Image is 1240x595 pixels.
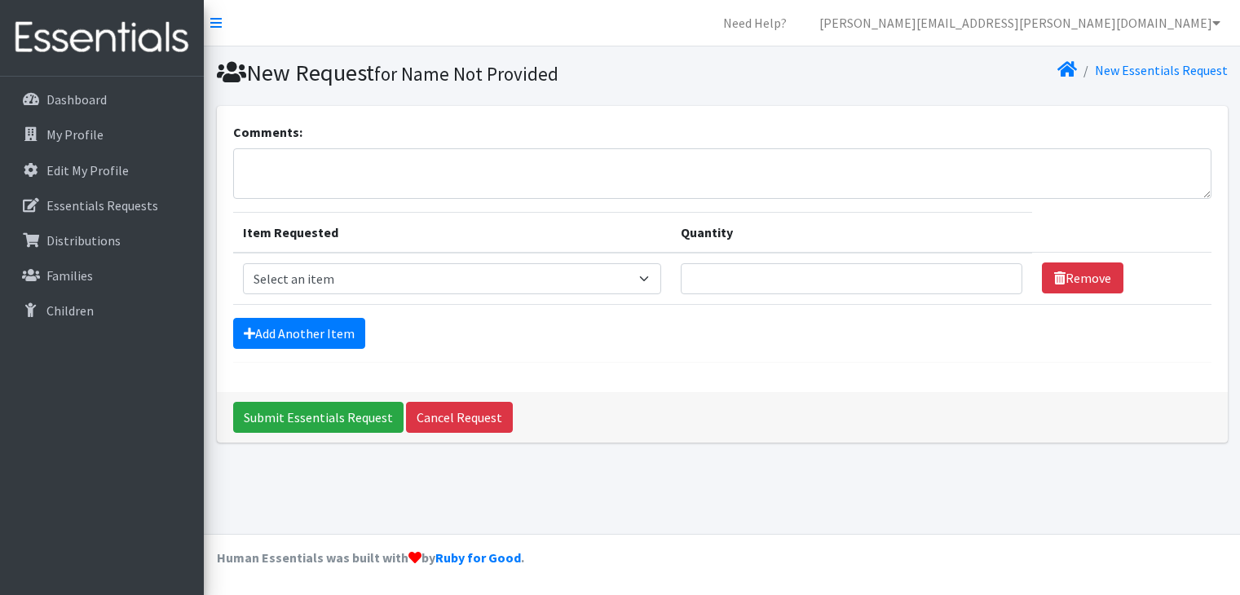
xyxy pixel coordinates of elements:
[233,318,365,349] a: Add Another Item
[217,549,524,566] strong: Human Essentials was built with by .
[233,402,404,433] input: Submit Essentials Request
[46,126,104,143] p: My Profile
[7,294,197,327] a: Children
[233,212,671,253] th: Item Requested
[7,83,197,116] a: Dashboard
[806,7,1233,39] a: [PERSON_NAME][EMAIL_ADDRESS][PERSON_NAME][DOMAIN_NAME]
[7,154,197,187] a: Edit My Profile
[406,402,513,433] a: Cancel Request
[46,267,93,284] p: Families
[1095,62,1228,78] a: New Essentials Request
[435,549,521,566] a: Ruby for Good
[7,259,197,292] a: Families
[7,118,197,151] a: My Profile
[46,91,107,108] p: Dashboard
[671,212,1033,253] th: Quantity
[1042,262,1123,293] a: Remove
[46,232,121,249] p: Distributions
[217,59,717,87] h1: New Request
[233,122,302,142] label: Comments:
[7,224,197,257] a: Distributions
[7,189,197,222] a: Essentials Requests
[46,302,94,319] p: Children
[7,11,197,65] img: HumanEssentials
[374,62,558,86] small: for Name Not Provided
[46,162,129,178] p: Edit My Profile
[46,197,158,214] p: Essentials Requests
[710,7,800,39] a: Need Help?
